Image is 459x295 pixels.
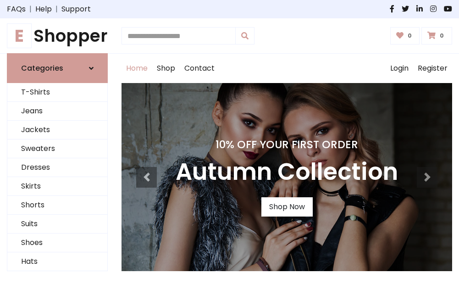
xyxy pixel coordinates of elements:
[7,53,108,83] a: Categories
[7,139,107,158] a: Sweaters
[7,102,107,121] a: Jeans
[26,4,35,15] span: |
[7,121,107,139] a: Jackets
[7,177,107,196] a: Skirts
[413,54,452,83] a: Register
[122,54,152,83] a: Home
[7,252,107,271] a: Hats
[7,83,107,102] a: T-Shirts
[7,196,107,215] a: Shorts
[176,158,398,186] h3: Autumn Collection
[21,64,63,72] h6: Categories
[7,4,26,15] a: FAQs
[180,54,219,83] a: Contact
[35,4,52,15] a: Help
[386,54,413,83] a: Login
[421,27,452,45] a: 0
[152,54,180,83] a: Shop
[437,32,446,40] span: 0
[7,158,107,177] a: Dresses
[7,23,32,48] span: E
[405,32,414,40] span: 0
[7,215,107,234] a: Suits
[7,26,108,46] h1: Shopper
[390,27,420,45] a: 0
[52,4,61,15] span: |
[7,234,107,252] a: Shoes
[61,4,91,15] a: Support
[7,26,108,46] a: EShopper
[176,138,398,151] h4: 10% Off Your First Order
[261,197,313,217] a: Shop Now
